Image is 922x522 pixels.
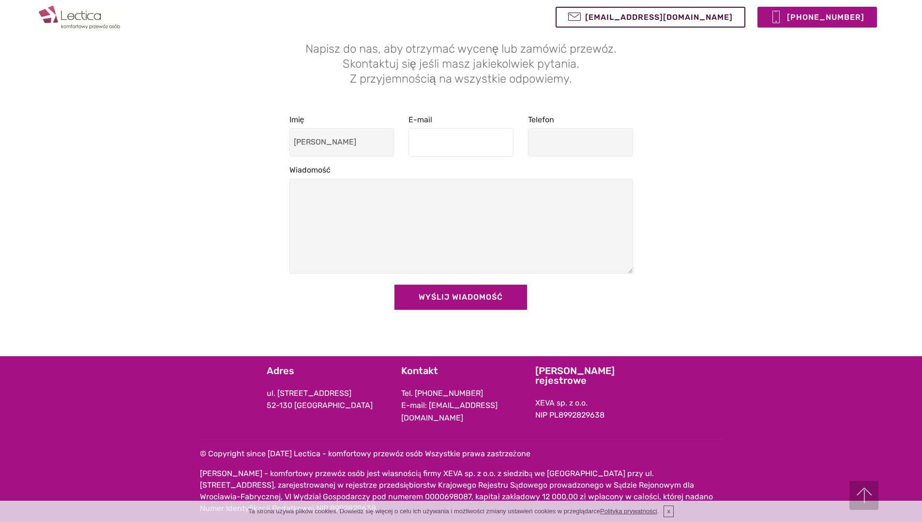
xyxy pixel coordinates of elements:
h3: Napisz do nas, aby otrzymać wycenę lub zamówić przewóz. Skontaktuj się jeśli masz jakiekolwiek py... [289,42,633,95]
label: Wiadomość [289,164,331,176]
h5: Adres [267,366,387,383]
p: [PERSON_NAME] - komfortowy przewóz osób jest własnością firmy XEVA sp. z o.o. z siedzibą we [GEOG... [200,468,723,514]
h5: [PERSON_NAME] rejestrowe [535,366,655,393]
a: Polityka prywatności [600,507,657,515]
label: Imię [289,114,304,126]
img: Lectica-komfortowy przewóz osób [39,6,120,29]
p: Tel. [PHONE_NUMBER] E-mail: [EMAIL_ADDRESS][DOMAIN_NAME] [401,387,521,424]
p: ul. [STREET_ADDRESS] 52-130 [GEOGRAPHIC_DATA] [267,387,387,412]
p: © Copyright since [DATE] Lectica - komfortowy przewóz osób Wszystkie prawa zastrzeżone [200,448,723,460]
input: x [664,506,674,517]
label: Telefon [528,114,554,126]
a: [EMAIL_ADDRESS][DOMAIN_NAME] [556,7,745,27]
div: Ta strona używa plików cookies. Dowiedz się więcej o celu ich używania i możliwości zmiany ustawi... [46,501,876,522]
a: [PHONE_NUMBER] [757,7,877,27]
button: WYŚLIJ WIADOMOŚĆ [394,285,527,310]
p: XEVA sp. z o.o. NIP PL8992829638 [535,397,655,421]
h5: Kontakt [401,366,521,383]
label: E-mail [408,114,432,126]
